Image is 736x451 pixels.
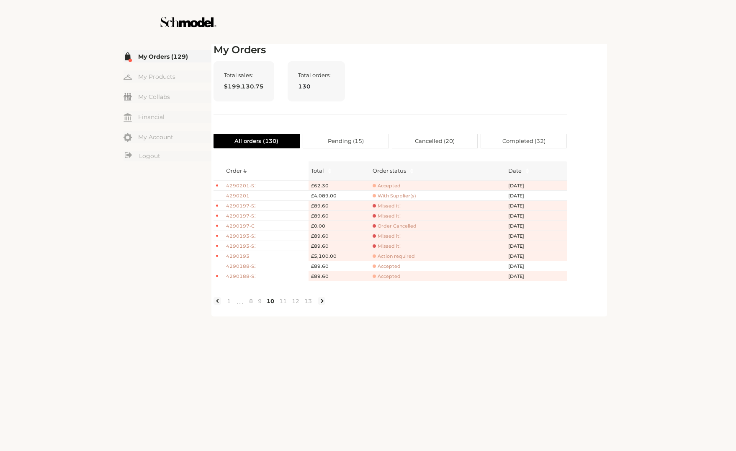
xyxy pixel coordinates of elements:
td: £89.60 [309,201,371,211]
span: [DATE] [508,192,533,200]
span: 4290201-S1 [226,182,255,189]
a: Financial [124,111,211,123]
h2: My Orders [214,44,567,56]
span: Missed it! [373,243,401,249]
td: £0.00 [309,221,371,231]
a: 9 [255,297,264,305]
img: my-hanger.svg [124,73,132,81]
span: With Supplier(s) [373,193,416,199]
a: 13 [302,297,314,305]
span: [DATE] [508,263,533,270]
span: $199,130.75 [224,82,264,91]
span: [DATE] [508,182,533,189]
a: 10 [264,297,277,305]
span: [DATE] [508,213,533,220]
span: 4290193 [226,253,255,260]
span: [DATE] [508,223,533,230]
span: 4290201 [226,192,255,200]
span: 4290197-S2 [226,202,255,210]
a: My Collabs [124,91,211,103]
span: Completed ( 32 ) [502,134,546,148]
span: 4290197-S1 [226,213,255,220]
a: 8 [247,297,255,305]
span: caret-down [409,170,414,175]
td: £89.60 [309,241,371,251]
li: Next Page [318,297,325,305]
div: Order status [373,166,406,175]
span: Order Cancelled [373,223,417,229]
span: caret-down [327,170,332,175]
td: £4,089.00 [309,191,371,201]
span: caret-up [409,167,414,172]
span: [DATE] [508,233,533,240]
span: 4290188-S2 [226,263,255,270]
img: my-friends.svg [124,93,132,101]
span: [DATE] [508,243,533,250]
span: Action required [373,253,415,259]
span: [DATE] [508,253,533,260]
td: £62.30 [309,181,371,191]
a: My Products [124,70,211,83]
span: caret-down [525,170,530,175]
span: caret-up [525,167,530,172]
a: My Account [124,131,211,143]
span: ••• [233,296,247,306]
span: [DATE] [508,273,533,280]
td: £89.60 [309,211,371,221]
td: £89.60 [309,231,371,241]
span: Date [508,166,522,175]
a: 11 [277,297,289,305]
img: my-account.svg [124,133,132,142]
span: All orders ( 130 ) [234,134,278,148]
a: 1 [224,297,233,305]
span: 4290193-S1 [226,243,255,250]
span: 4290193-S2 [226,233,255,240]
li: Previous 5 Pages [233,294,247,308]
span: Total [311,166,324,175]
span: Accepted [373,263,401,270]
span: caret-up [327,167,332,172]
span: Missed it! [373,203,401,209]
span: Missed it! [373,233,401,239]
span: 4290197-C [226,223,255,230]
td: £5,100.00 [309,251,371,261]
span: Pending ( 15 ) [328,134,364,148]
span: Accepted [373,273,401,280]
span: Total sales: [224,72,264,78]
span: 130 [298,82,335,91]
td: £89.60 [309,261,371,271]
span: 4290188-S1 [226,273,255,280]
span: Accepted [373,183,401,189]
a: Logout [124,151,211,161]
img: my-financial.svg [124,113,132,122]
a: 12 [289,297,302,305]
th: Order # [224,161,308,181]
li: Previous Page [214,297,221,305]
span: [DATE] [508,202,533,210]
span: Total orders: [298,72,335,78]
span: Cancelled ( 20 ) [415,134,455,148]
span: Missed it! [373,213,401,219]
td: £89.60 [309,271,371,281]
div: Menu [124,50,211,163]
a: My Orders (129) [124,50,211,62]
img: my-order.svg [124,52,132,61]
